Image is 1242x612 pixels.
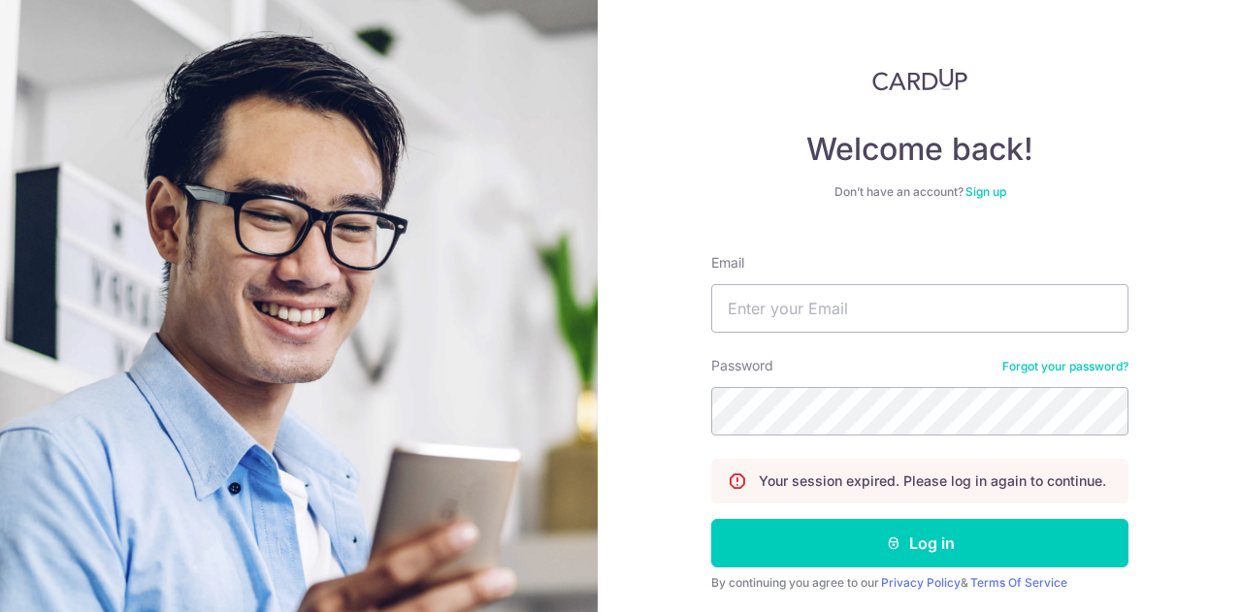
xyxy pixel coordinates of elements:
[711,253,744,273] label: Email
[711,184,1128,200] div: Don’t have an account?
[881,575,961,590] a: Privacy Policy
[965,184,1006,199] a: Sign up
[711,519,1128,567] button: Log in
[711,284,1128,333] input: Enter your Email
[711,356,773,375] label: Password
[711,130,1128,169] h4: Welcome back!
[872,68,967,91] img: CardUp Logo
[711,575,1128,591] div: By continuing you agree to our &
[759,471,1106,491] p: Your session expired. Please log in again to continue.
[1002,359,1128,374] a: Forgot your password?
[970,575,1067,590] a: Terms Of Service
